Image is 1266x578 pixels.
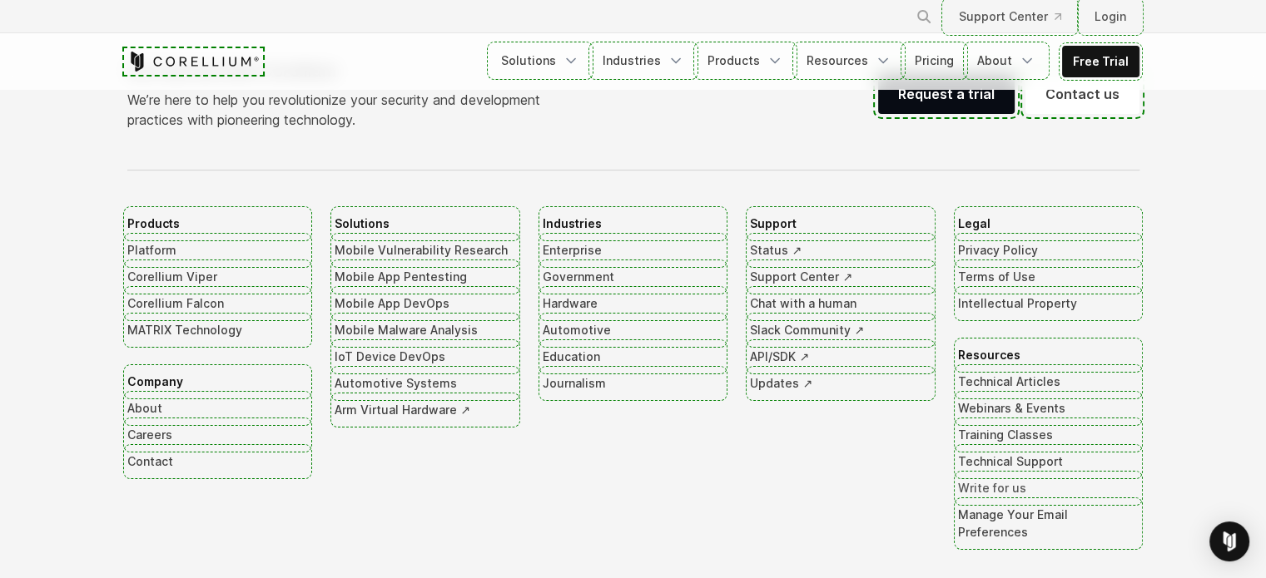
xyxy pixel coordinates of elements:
[750,317,931,343] a: Slack Community ↗
[878,74,1015,114] a: Request a trial
[593,46,694,76] a: Industries
[750,370,931,397] a: Updates ↗
[1081,2,1139,32] a: Login
[127,237,309,264] a: Platform
[127,264,309,290] a: Corellium Viper
[958,290,1139,317] a: Intellectual Property
[905,46,964,76] a: Pricing
[958,448,1139,475] a: Technical Support
[958,237,1139,264] a: Privacy Policy
[958,501,1139,546] a: Manage Your Email Preferences
[335,370,516,397] a: Automotive Systems
[958,395,1139,422] a: Webinars & Events
[896,2,1139,32] div: Navigation Menu
[491,46,589,76] a: Solutions
[958,368,1139,395] a: Technical Articles
[750,343,931,370] a: API/SDK ↗
[335,317,516,343] a: Mobile Malware Analysis
[1063,47,1139,77] a: Free Trial
[967,46,1045,76] a: About
[909,2,939,32] button: Search
[543,317,724,343] a: Automotive
[335,343,516,370] a: IoT Device DevOps
[1209,521,1249,561] div: Open Intercom Messenger
[127,422,309,448] a: Careers
[797,46,901,76] a: Resources
[335,237,516,264] a: Mobile Vulnerability Research
[335,290,516,317] a: Mobile App DevOps
[958,475,1139,501] a: Write for us
[958,422,1139,448] a: Training Classes
[127,52,260,72] a: Corellium Home
[750,237,931,264] a: Status ↗
[127,317,309,343] a: MATRIX Technology
[958,264,1139,290] a: Terms of Use
[127,448,309,475] a: Contact
[543,290,724,317] a: Hardware
[127,210,1139,571] div: Navigation Menu
[127,395,309,422] a: About
[543,370,724,397] a: Journalism
[750,290,931,317] a: Chat with a human
[750,264,931,290] a: Support Center ↗
[543,343,724,370] a: Education
[335,397,516,423] a: Arm Virtual Hardware ↗
[1025,74,1139,114] a: Contact us
[127,90,554,130] p: We’re here to help you revolutionize your security and development practices with pioneering tech...
[698,46,793,76] a: Products
[543,237,724,264] a: Enterprise
[543,264,724,290] a: Government
[946,2,1075,32] a: Support Center
[335,264,516,290] a: Mobile App Pentesting
[127,290,309,317] a: Corellium Falcon
[491,46,1139,77] div: Navigation Menu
